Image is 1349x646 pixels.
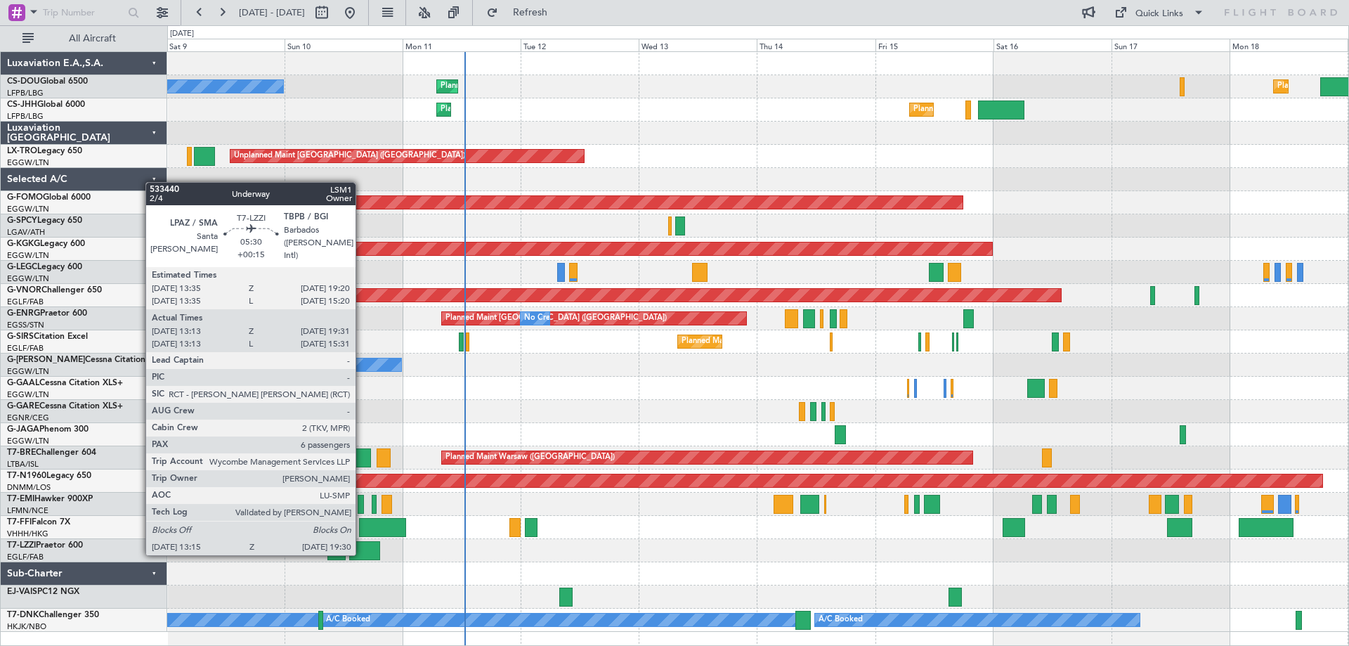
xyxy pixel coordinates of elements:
[7,157,49,168] a: EGGW/LTN
[441,76,662,97] div: Planned Maint [GEOGRAPHIC_DATA] ([GEOGRAPHIC_DATA])
[7,482,51,493] a: DNMM/LOS
[7,240,40,248] span: G-KGKG
[7,611,39,619] span: T7-DNK
[7,286,41,295] span: G-VNOR
[7,77,40,86] span: CS-DOU
[7,343,44,354] a: EGLF/FAB
[7,111,44,122] a: LFPB/LBG
[7,472,46,480] span: T7-N1960
[326,609,370,631] div: A/C Booked
[7,147,82,155] a: LX-TROLegacy 650
[7,379,39,387] span: G-GAAL
[1135,7,1183,21] div: Quick Links
[7,77,88,86] a: CS-DOUGlobal 6500
[445,308,667,329] div: Planned Maint [GEOGRAPHIC_DATA] ([GEOGRAPHIC_DATA])
[819,609,863,631] div: A/C Booked
[7,529,48,539] a: VHHH/HKG
[43,2,124,23] input: Trip Number
[7,611,99,619] a: T7-DNKChallenger 350
[7,448,96,457] a: T7-BREChallenger 604
[7,286,102,295] a: G-VNORChallenger 650
[524,308,556,329] div: No Crew
[167,39,285,51] div: Sat 9
[7,436,49,446] a: EGGW/LTN
[7,263,82,271] a: G-LEGCLegacy 600
[7,448,36,457] span: T7-BRE
[7,541,36,550] span: T7-LZZI
[403,39,521,51] div: Mon 11
[639,39,757,51] div: Wed 13
[7,366,49,377] a: EGGW/LTN
[441,99,662,120] div: Planned Maint [GEOGRAPHIC_DATA] ([GEOGRAPHIC_DATA])
[7,309,40,318] span: G-ENRG
[7,320,44,330] a: EGSS/STN
[285,39,403,51] div: Sun 10
[7,332,34,341] span: G-SIRS
[7,356,163,364] a: G-[PERSON_NAME]Cessna Citation XLS
[7,309,87,318] a: G-ENRGPraetor 600
[7,505,48,516] a: LFMN/NCE
[7,263,37,271] span: G-LEGC
[7,402,123,411] a: G-GARECessna Citation XLS+
[521,39,639,51] div: Tue 12
[15,27,152,50] button: All Aircraft
[501,8,560,18] span: Refresh
[1107,1,1211,24] button: Quick Links
[7,297,44,307] a: EGLF/FAB
[7,621,46,632] a: HKJK/NBO
[7,250,49,261] a: EGGW/LTN
[7,217,82,225] a: G-SPCYLegacy 650
[7,217,37,225] span: G-SPCY
[7,389,49,400] a: EGGW/LTN
[1230,39,1348,51] div: Mon 18
[7,518,32,527] span: T7-FFI
[7,413,49,423] a: EGNR/CEG
[7,240,85,248] a: G-KGKGLegacy 600
[234,146,465,167] div: Unplanned Maint [GEOGRAPHIC_DATA] ([GEOGRAPHIC_DATA])
[7,495,93,503] a: T7-EMIHawker 900XP
[7,425,89,434] a: G-JAGAPhenom 300
[7,204,49,214] a: EGGW/LTN
[170,28,194,40] div: [DATE]
[7,356,85,364] span: G-[PERSON_NAME]
[993,39,1112,51] div: Sat 16
[7,588,37,596] span: EJ-VAIS
[7,332,88,341] a: G-SIRSCitation Excel
[7,588,79,596] a: EJ-VAISPC12 NGX
[7,227,45,238] a: LGAV/ATH
[875,39,993,51] div: Fri 15
[913,99,1135,120] div: Planned Maint [GEOGRAPHIC_DATA] ([GEOGRAPHIC_DATA])
[682,331,903,352] div: Planned Maint [GEOGRAPHIC_DATA] ([GEOGRAPHIC_DATA])
[7,459,39,470] a: LTBA/ISL
[7,541,83,550] a: T7-LZZIPraetor 600
[7,472,91,480] a: T7-N1960Legacy 650
[7,193,43,202] span: G-FOMO
[7,273,49,284] a: EGGW/LTN
[7,552,44,562] a: EGLF/FAB
[7,518,70,527] a: T7-FFIFalcon 7X
[37,34,148,44] span: All Aircraft
[7,425,39,434] span: G-JAGA
[239,6,305,19] span: [DATE] - [DATE]
[7,101,85,109] a: CS-JHHGlobal 6000
[7,193,91,202] a: G-FOMOGlobal 6000
[445,447,615,468] div: Planned Maint Warsaw ([GEOGRAPHIC_DATA])
[7,101,37,109] span: CS-JHH
[757,39,875,51] div: Thu 14
[1112,39,1230,51] div: Sun 17
[7,495,34,503] span: T7-EMI
[480,1,564,24] button: Refresh
[7,88,44,98] a: LFPB/LBG
[7,379,123,387] a: G-GAALCessna Citation XLS+
[7,402,39,411] span: G-GARE
[7,147,37,155] span: LX-TRO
